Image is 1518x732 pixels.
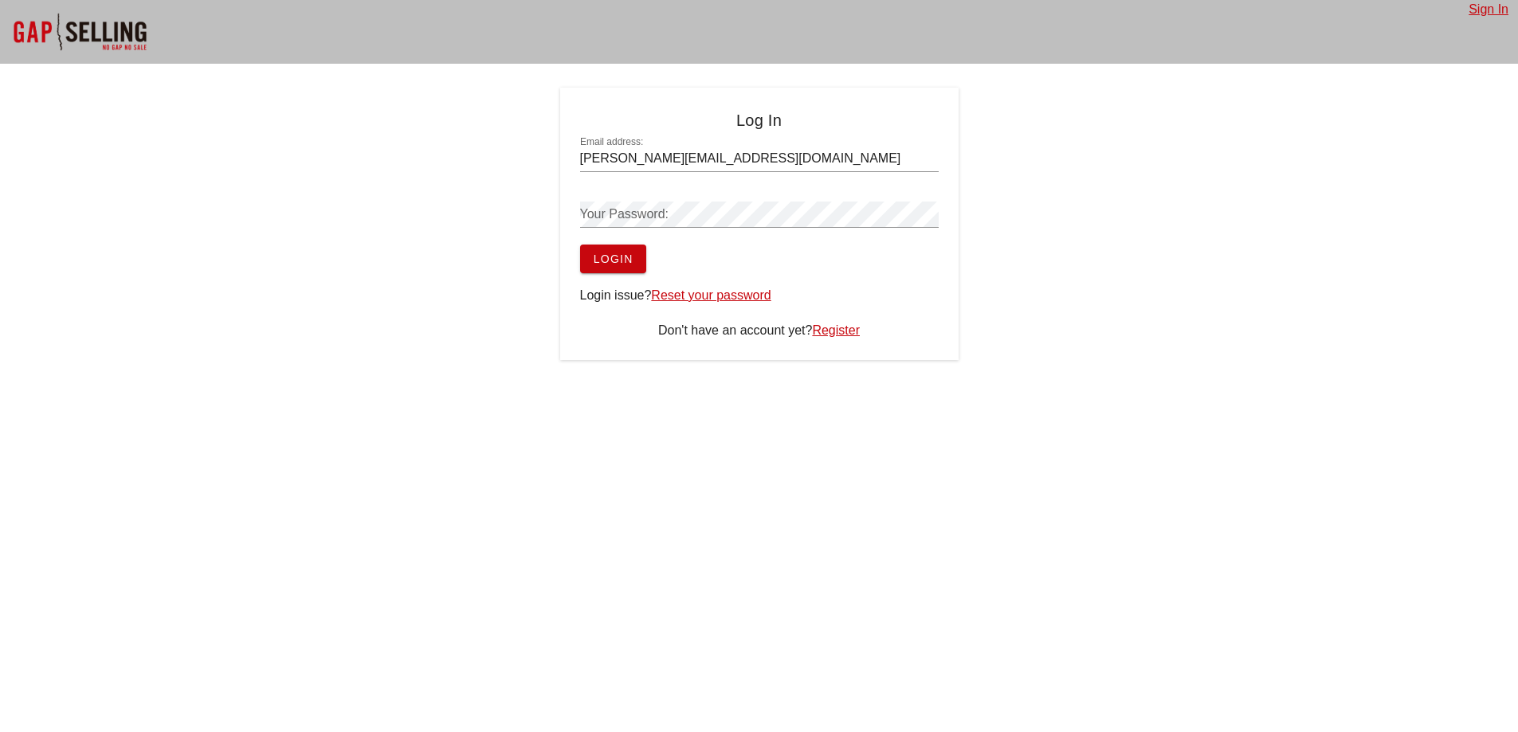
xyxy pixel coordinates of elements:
a: Register [812,323,860,337]
label: Email address: [580,136,643,148]
h4: Log In [580,108,939,133]
span: Login [593,252,633,265]
a: Sign In [1469,2,1508,16]
button: Login [580,245,646,273]
div: Login issue? [580,286,939,305]
a: Reset your password [651,288,771,302]
div: Don't have an account yet? [580,321,939,340]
